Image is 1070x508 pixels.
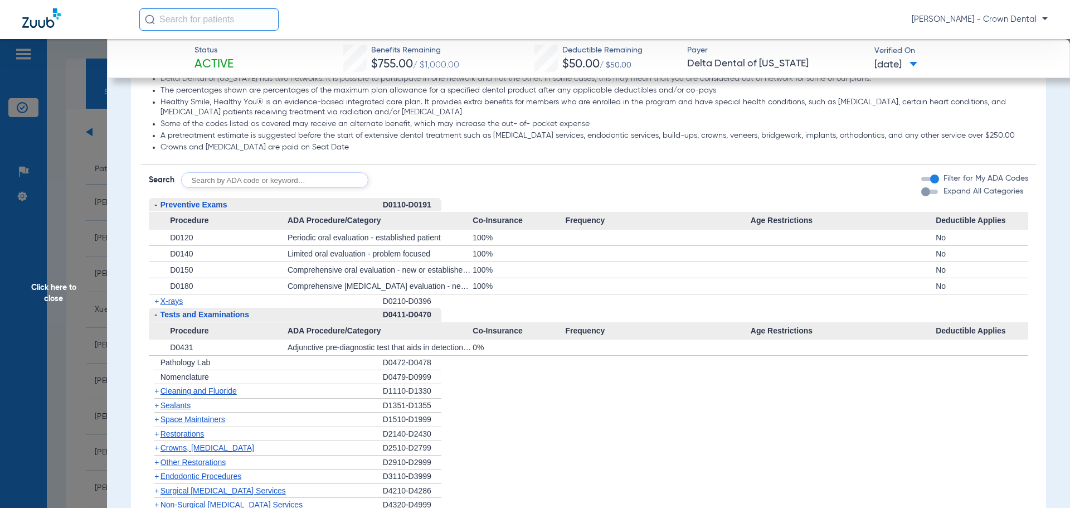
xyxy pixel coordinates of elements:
span: Expand All Categories [943,187,1023,195]
span: D0150 [170,265,193,274]
div: 100% [473,246,565,262]
span: Search [149,175,174,186]
div: D1110-D1330 [383,384,441,399]
div: No [936,278,1028,294]
div: D0411-D0470 [383,308,441,322]
div: D2510-D2799 [383,441,441,456]
li: Delta Dental of [US_STATE] has two networks. lt is possible to participate In one network and not... [160,74,1029,84]
span: Tests and Examinations [160,310,249,319]
span: $50.00 [562,59,600,70]
span: / $1,000.00 [413,61,459,70]
span: [DATE] [874,58,917,72]
span: + [154,386,159,395]
span: Pathology Lab [160,358,211,367]
span: + [154,472,159,481]
span: Preventive Exams [160,200,227,209]
span: Co-Insurance [473,212,565,230]
span: Benefits Remaining [371,45,459,56]
label: Filter for My ADA Codes [941,173,1028,185]
div: 100% [473,278,565,294]
span: - [154,310,157,319]
span: + [154,297,159,306]
span: Space Maintainers [160,415,225,424]
span: Procedure [149,322,288,340]
span: Other Restorations [160,458,226,467]
span: / $50.00 [600,61,631,69]
span: Deductible Remaining [562,45,643,56]
span: Co-Insurance [473,322,565,340]
span: Age Restrictions [751,212,936,230]
div: D3110-D3999 [383,470,441,484]
div: No [936,246,1028,262]
span: Procedure [149,212,288,230]
div: 100% [473,230,565,245]
div: D4210-D4286 [383,484,441,499]
div: Limited oral evaluation - problem focused [288,246,473,262]
span: X-rays [160,297,183,306]
span: D0140 [170,249,193,258]
div: 0% [473,340,565,355]
div: D0110-D0191 [383,198,441,212]
span: Delta Dental of [US_STATE] [687,57,865,71]
iframe: Chat Widget [1014,454,1070,508]
span: + [154,429,159,438]
span: ADA Procedure/Category [288,212,473,230]
li: Some of the codes listed as covered may receive an alternate benefit, which may increase the out-... [160,119,1029,129]
div: Periodic oral evaluation - established patient [288,230,473,245]
div: D2140-D2430 [383,427,441,442]
span: D0120 [170,233,193,242]
div: D1510-D1999 [383,413,441,427]
li: The percentages shown are percentages of the maximum plan allowance for a specified dental produc... [160,86,1029,96]
span: Verified On [874,45,1052,57]
img: Zuub Logo [22,8,61,28]
span: Frequency [565,212,750,230]
span: Surgical [MEDICAL_DATA] Services [160,486,286,495]
span: + [154,401,159,410]
span: D0180 [170,282,193,291]
span: Deductible Applies [936,212,1028,230]
div: Comprehensive oral evaluation - new or established patient [288,262,473,278]
span: D0431 [170,343,193,352]
span: + [154,458,159,467]
span: Age Restrictions [751,322,936,340]
div: No [936,262,1028,278]
span: [PERSON_NAME] - Crown Dental [912,14,1048,25]
div: No [936,230,1028,245]
span: + [154,415,159,424]
div: D0210-D0396 [383,294,441,308]
span: Status [194,45,234,56]
span: ADA Procedure/Category [288,322,473,340]
span: Endodontic Procedures [160,472,242,481]
input: Search by ADA code or keyword… [181,172,368,188]
span: $755.00 [371,59,413,70]
li: A pretreatment estimate is suggested before the start of extensive dental treatment such as [MEDI... [160,131,1029,141]
span: Deductible Applies [936,322,1028,340]
span: Cleaning and Fluoride [160,386,237,395]
span: Active [194,57,234,72]
span: Crowns, [MEDICAL_DATA] [160,443,254,452]
div: D2910-D2999 [383,456,441,470]
span: Restorations [160,429,205,438]
div: D0479-D0999 [383,370,441,385]
span: + [154,443,159,452]
li: Healthy Smile, Healthy You® is an evidence-based integrated care plan. It provides extra benefits... [160,98,1029,117]
span: Frequency [565,322,750,340]
span: + [154,486,159,495]
li: Crowns and [MEDICAL_DATA] are paid on Seat Date [160,143,1029,153]
span: Nomenclature [160,372,209,381]
span: - [154,200,157,209]
span: Payer [687,45,865,56]
input: Search for patients [139,8,279,31]
span: Sealants [160,401,191,410]
div: D0472-D0478 [383,356,441,370]
img: Search Icon [145,14,155,25]
div: Comprehensive [MEDICAL_DATA] evaluation - new or established patient [288,278,473,294]
div: 100% [473,262,565,278]
div: Adjunctive pre-diagnostic test that aids in detection of mucosal abnormalities including premalig... [288,340,473,355]
div: D1351-D1355 [383,399,441,413]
